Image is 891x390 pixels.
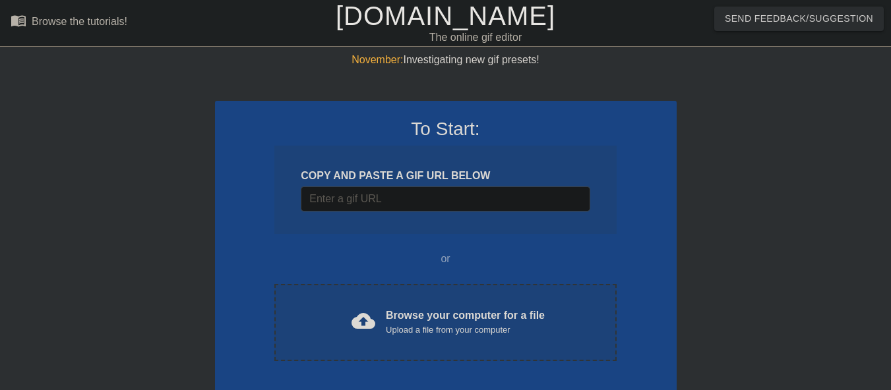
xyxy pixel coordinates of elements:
[301,168,590,184] div: COPY AND PASTE A GIF URL BELOW
[11,13,127,33] a: Browse the tutorials!
[32,16,127,27] div: Browse the tutorials!
[386,308,545,337] div: Browse your computer for a file
[352,309,375,333] span: cloud_upload
[352,54,403,65] span: November:
[249,251,642,267] div: or
[336,1,555,30] a: [DOMAIN_NAME]
[386,323,545,337] div: Upload a file from your computer
[714,7,884,31] button: Send Feedback/Suggestion
[11,13,26,28] span: menu_book
[303,30,647,45] div: The online gif editor
[725,11,873,27] span: Send Feedback/Suggestion
[232,118,660,140] h3: To Start:
[301,186,590,211] input: Username
[215,52,677,68] div: Investigating new gif presets!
